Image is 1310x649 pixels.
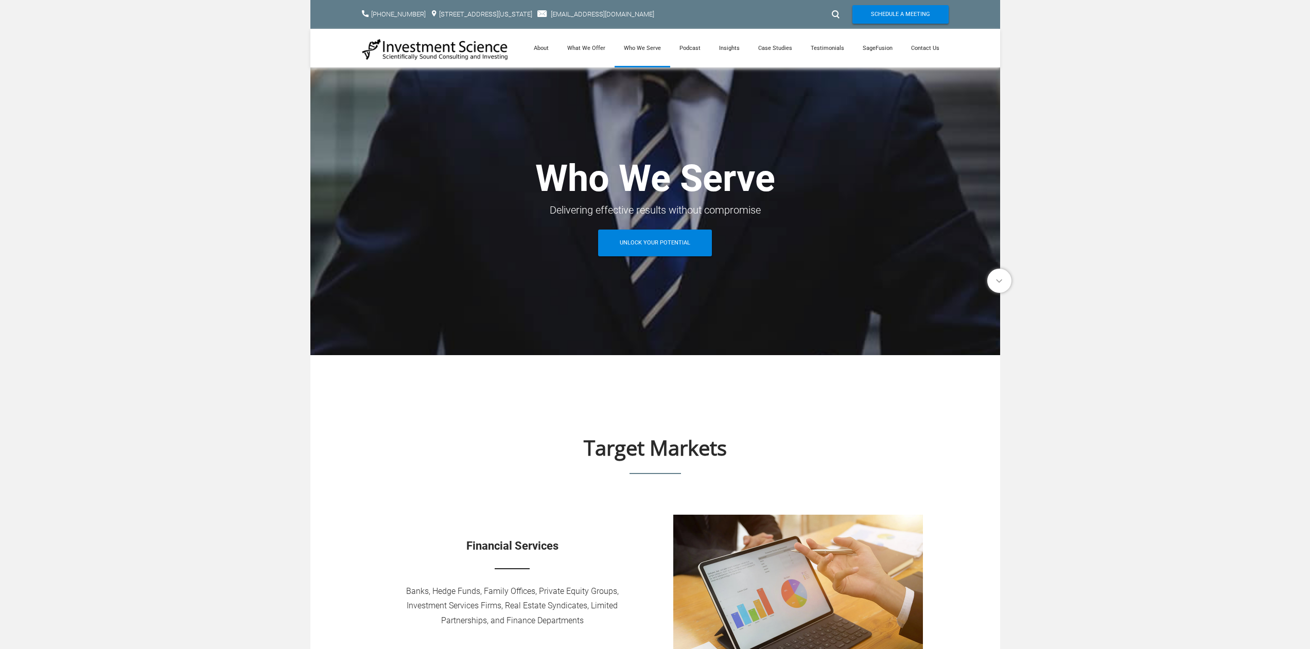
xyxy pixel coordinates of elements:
span: Schedule A Meeting [871,5,930,24]
a: [EMAIL_ADDRESS][DOMAIN_NAME] [551,10,654,18]
font: Financial Services [466,539,558,552]
div: Banks, Hedge Funds, Family Offices, Private Equity Groups, Investment Services Firms, Real Estate... [388,584,637,628]
div: Delivering effective results without compromise [362,201,949,219]
a: Testimonials [801,29,853,67]
a: [STREET_ADDRESS][US_STATE]​ [439,10,532,18]
span: Unlock Your Potential [620,230,690,256]
a: Who We Serve [615,29,670,67]
a: SageFusion [853,29,902,67]
a: [PHONE_NUMBER] [371,10,426,18]
strong: Who We Serve [535,156,775,200]
a: Insights [710,29,749,67]
a: Case Studies [749,29,801,67]
a: What We Offer [558,29,615,67]
img: Picture [495,568,530,569]
a: Schedule A Meeting [852,5,949,24]
a: Unlock Your Potential [598,230,712,256]
a: Podcast [670,29,710,67]
h1: Target Markets [362,437,949,458]
img: Picture [630,473,681,474]
a: Contact Us [902,29,949,67]
img: Investment Science | NYC Consulting Services [362,38,509,61]
a: About [525,29,558,67]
